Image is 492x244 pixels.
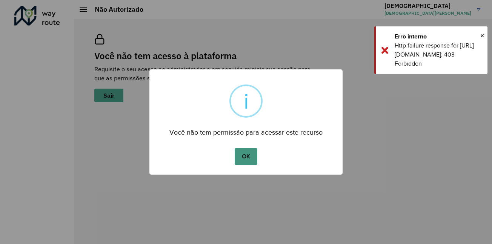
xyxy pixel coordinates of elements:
span: × [480,30,484,41]
div: i [244,86,249,116]
button: OK [235,148,257,165]
div: Erro interno [395,32,482,41]
div: Você não tem permissão para acessar este recurso [149,121,343,138]
div: Http failure response for [URL][DOMAIN_NAME]: 403 Forbidden [395,41,482,68]
button: Close [480,30,484,41]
